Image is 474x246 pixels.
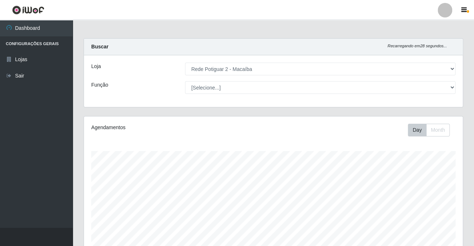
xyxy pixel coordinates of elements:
[426,124,450,136] button: Month
[408,124,455,136] div: Toolbar with button groups
[12,5,44,15] img: CoreUI Logo
[408,124,426,136] button: Day
[91,63,101,70] label: Loja
[91,44,108,49] strong: Buscar
[91,124,237,131] div: Agendamentos
[408,124,450,136] div: First group
[91,81,108,89] label: Função
[387,44,447,48] i: Recarregando em 28 segundos...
